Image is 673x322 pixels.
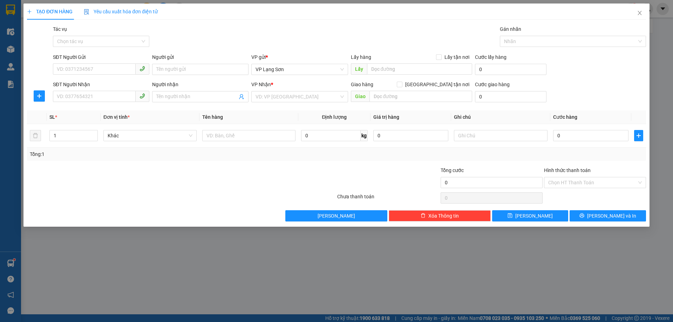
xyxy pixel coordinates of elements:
[373,114,399,120] span: Giá trị hàng
[140,66,145,71] span: phone
[351,63,367,75] span: Lấy
[634,133,643,138] span: plus
[428,212,459,220] span: Xóa Thông tin
[475,64,546,75] input: Cước lấy hàng
[336,193,440,205] div: Chưa thanh toán
[103,114,130,120] span: Đơn vị tính
[587,212,636,220] span: [PERSON_NAME] và In
[475,82,510,87] label: Cước giao hàng
[630,4,650,23] button: Close
[256,64,344,75] span: VP Lạng Sơn
[351,54,371,60] span: Lấy hàng
[318,212,355,220] span: [PERSON_NAME]
[369,91,472,102] input: Dọc đường
[140,93,145,99] span: phone
[553,114,577,120] span: Cước hàng
[34,90,45,102] button: plus
[34,93,45,99] span: plus
[202,114,223,120] span: Tên hàng
[152,53,249,61] div: Người gửi
[508,213,513,219] span: save
[454,130,548,141] input: Ghi Chú
[516,212,553,220] span: [PERSON_NAME]
[442,53,472,61] span: Lấy tận nơi
[108,130,192,141] span: Khác
[579,213,584,219] span: printer
[53,53,149,61] div: SĐT Người Gửi
[421,213,426,219] span: delete
[351,82,373,87] span: Giao hàng
[27,9,32,14] span: plus
[30,150,260,158] div: Tổng: 1
[252,82,271,87] span: VP Nhận
[152,81,249,88] div: Người nhận
[252,53,348,61] div: VP gửi
[544,167,591,173] label: Hình thức thanh toán
[441,167,464,173] span: Tổng cước
[286,210,388,221] button: [PERSON_NAME]
[84,9,89,15] img: icon
[239,94,245,100] span: user-add
[351,91,369,102] span: Giao
[322,114,347,120] span: Định lượng
[30,130,41,141] button: delete
[637,10,643,16] span: close
[492,210,568,221] button: save[PERSON_NAME]
[634,130,643,141] button: plus
[389,210,491,221] button: deleteXóa Thông tin
[373,130,449,141] input: 0
[570,210,646,221] button: printer[PERSON_NAME] và In
[53,81,149,88] div: SĐT Người Nhận
[27,9,73,14] span: TẠO ĐƠN HÀNG
[451,110,550,124] th: Ghi chú
[500,26,521,32] label: Gán nhãn
[84,9,158,14] span: Yêu cầu xuất hóa đơn điện tử
[49,114,55,120] span: SL
[402,81,472,88] span: [GEOGRAPHIC_DATA] tận nơi
[361,130,368,141] span: kg
[53,26,67,32] label: Tác vụ
[475,91,546,102] input: Cước giao hàng
[202,130,295,141] input: VD: Bàn, Ghế
[367,63,472,75] input: Dọc đường
[475,54,507,60] label: Cước lấy hàng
